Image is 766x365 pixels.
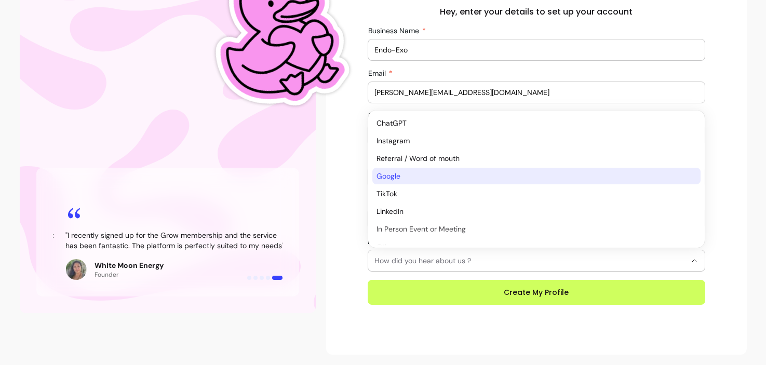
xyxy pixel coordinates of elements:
[368,26,421,35] span: Business Name
[374,255,686,266] span: How did you hear about us ?
[377,224,686,234] span: In Person Event or Meeting
[377,153,686,164] span: Referral / Word of mouth
[368,236,468,247] label: How did you hear about us ?
[377,241,686,252] span: Other
[374,45,698,55] input: Business Name
[377,171,686,181] span: Google
[377,206,686,217] span: LinkedIn
[377,118,686,128] span: ChatGPT
[374,87,698,98] input: Email
[440,6,633,18] h2: Hey, enter your details to set up your account
[65,230,287,251] blockquote: " I recently signed up for the Grow membership and the service has been fantastic. The platform i...
[368,69,388,78] span: Email
[95,260,164,271] p: White Moon Energy
[65,259,86,280] img: Review avatar
[377,188,686,199] span: TikTok
[368,280,705,305] button: Create My Profile
[95,271,164,279] p: Founder
[377,136,686,146] span: Instagram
